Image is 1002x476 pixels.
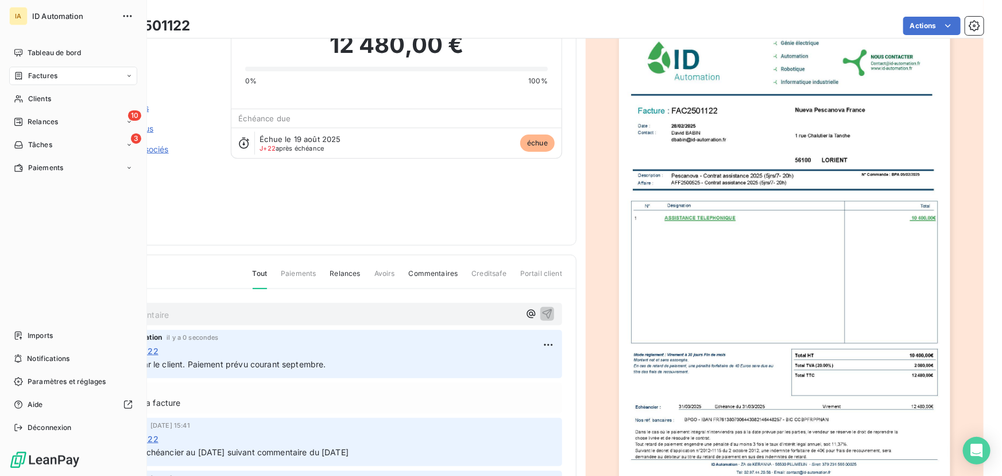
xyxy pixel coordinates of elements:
div: IA [9,7,28,25]
span: Relances [330,268,360,288]
span: [DATE] 15:41 [150,422,190,429]
span: Tâches [28,140,52,150]
span: 12 480,00 € [330,28,464,62]
div: Open Intercom Messenger [963,437,991,465]
span: Déconnexion [28,423,72,433]
span: Paiements [28,163,63,173]
span: 100% [528,76,548,86]
span: Sortie de litige de la facture [74,397,181,409]
img: Logo LeanPay [9,451,80,469]
span: 3 [131,133,141,144]
span: Portail client [520,268,562,288]
span: Relances [28,117,58,127]
span: Échéance due [238,114,291,123]
span: Clients [28,94,51,104]
span: ID Automation [32,11,115,21]
a: Aide [9,396,137,414]
span: J+22 [260,144,276,152]
span: 0% [245,76,257,86]
span: Tableau de bord [28,48,81,58]
span: après échéance [260,145,324,152]
span: Paiements [281,268,316,288]
span: Facture validée par le client. Paiement prévu courant septembre. [76,359,326,369]
h3: FAC2501122 [107,16,191,36]
span: Paramètres et réglages [28,377,106,387]
span: Commentaires [409,268,458,288]
span: Creditsafe [471,268,506,288]
span: Imports [28,331,53,341]
span: Litige : Nouveau échéancier au [DATE] suivant commentaire du [DATE] [76,447,349,457]
span: Échue le 19 août 2025 [260,135,341,144]
span: 10 [128,110,141,121]
span: échue [520,135,555,152]
span: Aide [28,400,43,410]
span: Tout [253,268,268,289]
span: il y a 0 secondes [167,334,219,341]
button: Actions [903,17,961,35]
span: Notifications [27,354,69,364]
span: Avoirs [374,268,395,288]
span: Factures [28,71,57,81]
